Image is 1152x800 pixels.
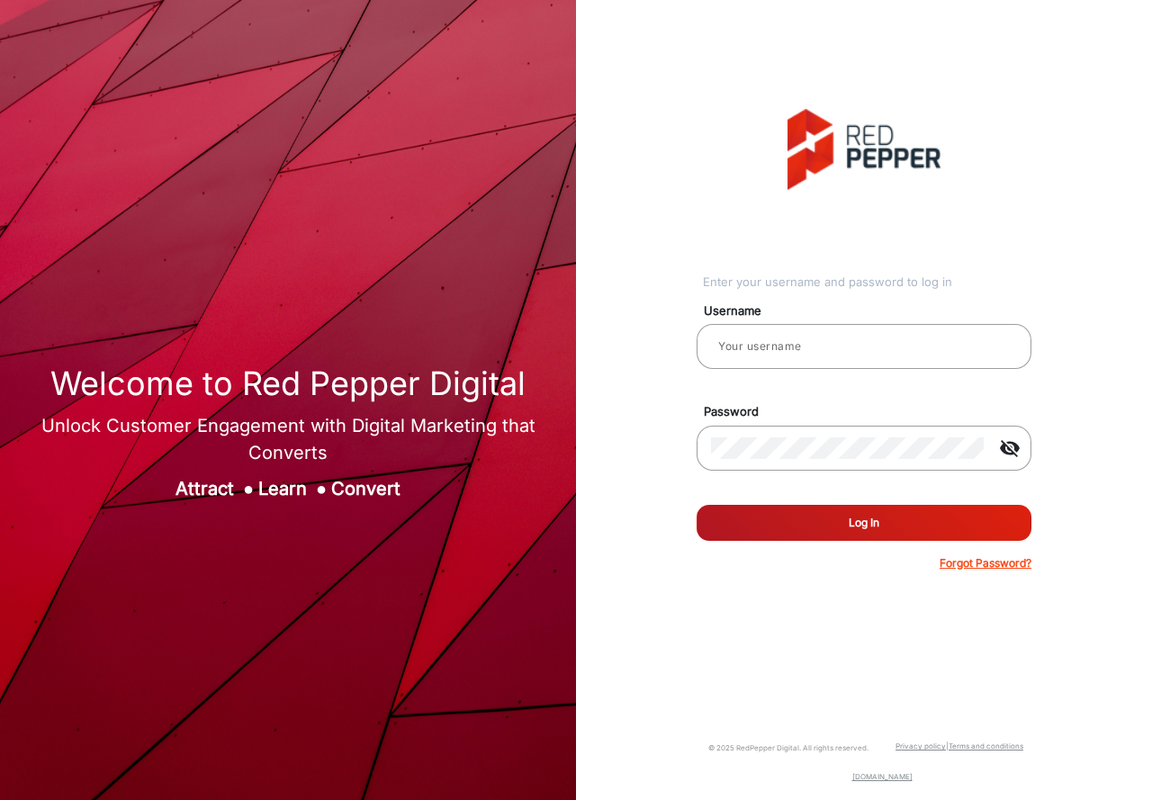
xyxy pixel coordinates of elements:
span: ● [316,478,327,499]
mat-icon: visibility_off [988,437,1031,459]
a: Terms and conditions [949,742,1023,751]
p: Forgot Password? [940,555,1031,571]
span: ● [243,478,254,499]
input: Your username [711,336,1017,357]
mat-label: Username [690,302,1052,320]
button: Log In [697,505,1031,541]
mat-label: Password [690,403,1052,421]
img: vmg-logo [787,109,940,190]
small: © 2025 RedPepper Digital. All rights reserved. [708,743,868,752]
a: [DOMAIN_NAME] [852,772,913,781]
a: | [946,742,949,751]
a: Privacy policy [895,742,946,751]
div: Enter your username and password to log in [703,274,1031,292]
